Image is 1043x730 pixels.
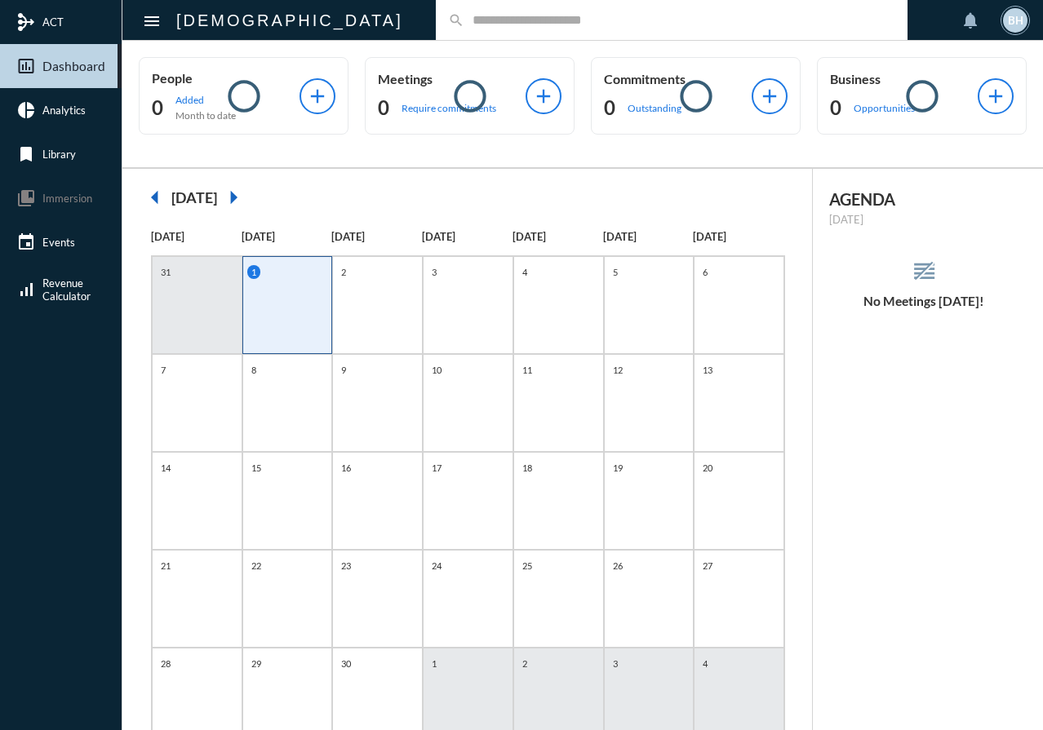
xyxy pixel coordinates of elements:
[829,189,1019,209] h2: AGENDA
[16,188,36,208] mat-icon: collections_bookmark
[448,12,464,29] mat-icon: search
[16,280,36,299] mat-icon: signal_cellular_alt
[157,657,175,670] p: 28
[513,230,603,243] p: [DATE]
[247,363,260,377] p: 8
[699,657,712,670] p: 4
[609,657,622,670] p: 3
[693,230,783,243] p: [DATE]
[609,559,627,573] p: 26
[609,363,627,377] p: 12
[609,265,622,279] p: 5
[16,232,36,252] mat-icon: event
[42,236,75,249] span: Events
[135,4,168,37] button: Toggle sidenav
[331,230,422,243] p: [DATE]
[157,461,175,475] p: 14
[157,559,175,573] p: 21
[247,657,265,670] p: 29
[813,294,1035,308] h5: No Meetings [DATE]!
[422,230,513,243] p: [DATE]
[171,188,217,206] h2: [DATE]
[157,363,170,377] p: 7
[428,265,441,279] p: 3
[157,265,175,279] p: 31
[217,181,250,214] mat-icon: arrow_right
[247,265,260,279] p: 1
[42,148,76,161] span: Library
[428,657,441,670] p: 1
[176,7,403,33] h2: [DEMOGRAPHIC_DATA]
[518,559,536,573] p: 25
[518,461,536,475] p: 18
[337,363,350,377] p: 9
[139,181,171,214] mat-icon: arrow_left
[428,559,446,573] p: 24
[16,12,36,32] mat-icon: mediation
[699,559,717,573] p: 27
[428,363,446,377] p: 10
[961,11,980,30] mat-icon: notifications
[699,461,717,475] p: 20
[42,192,92,205] span: Immersion
[609,461,627,475] p: 19
[911,258,938,285] mat-icon: reorder
[699,363,717,377] p: 13
[829,213,1019,226] p: [DATE]
[42,104,86,117] span: Analytics
[337,265,350,279] p: 2
[1003,8,1027,33] div: BH
[16,56,36,76] mat-icon: insert_chart_outlined
[699,265,712,279] p: 6
[518,363,536,377] p: 11
[142,11,162,31] mat-icon: Side nav toggle icon
[337,461,355,475] p: 16
[603,230,694,243] p: [DATE]
[518,265,531,279] p: 4
[42,15,64,29] span: ACT
[42,277,91,303] span: Revenue Calculator
[337,657,355,670] p: 30
[16,100,36,120] mat-icon: pie_chart
[42,59,105,73] span: Dashboard
[518,657,531,670] p: 2
[247,461,265,475] p: 15
[337,559,355,573] p: 23
[242,230,332,243] p: [DATE]
[151,230,242,243] p: [DATE]
[428,461,446,475] p: 17
[16,144,36,164] mat-icon: bookmark
[247,559,265,573] p: 22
